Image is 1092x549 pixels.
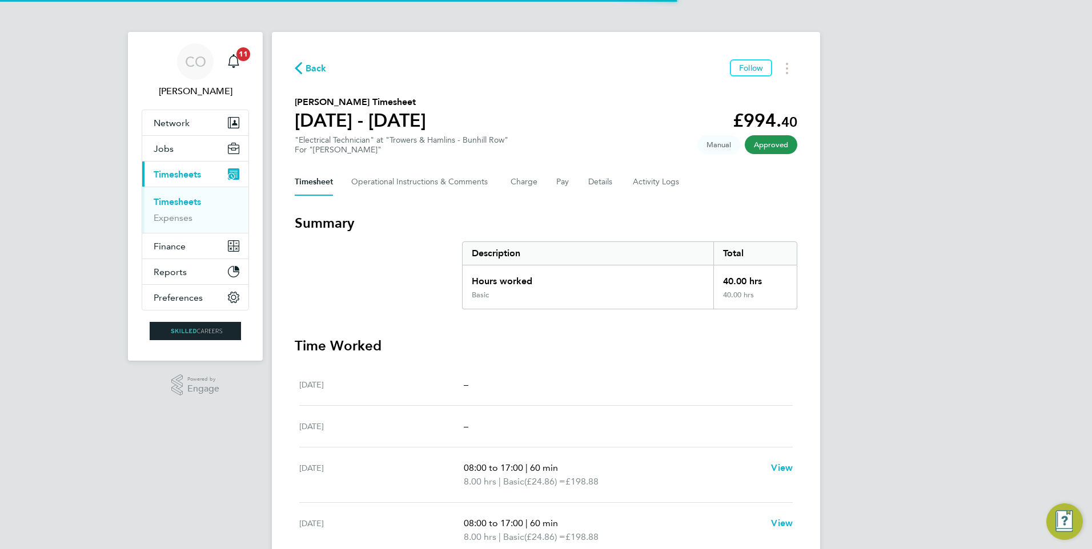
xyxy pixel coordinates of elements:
[295,145,508,155] div: For "[PERSON_NAME]"
[128,32,263,361] nav: Main navigation
[187,384,219,394] span: Engage
[713,290,797,309] div: 40.00 hrs
[154,212,192,223] a: Expenses
[462,241,797,309] div: Summary
[464,462,523,473] span: 08:00 to 17:00
[503,530,524,544] span: Basic
[771,516,793,530] a: View
[171,374,220,396] a: Powered byEngage
[781,114,797,130] span: 40
[565,531,599,542] span: £198.88
[525,518,528,528] span: |
[299,461,464,489] div: [DATE]
[150,322,241,340] img: skilledcareers-logo-retina.png
[1046,503,1083,540] button: Engage Resource Center
[142,187,248,233] div: Timesheets
[306,62,327,75] span: Back
[633,168,681,196] button: Activity Logs
[295,109,426,132] h1: [DATE] - [DATE]
[185,54,206,69] span: CO
[295,337,797,355] h3: Time Worked
[222,43,245,80] a: 11
[530,462,558,473] span: 60 min
[745,135,797,154] span: This timesheet has been approved.
[464,421,468,431] span: –
[187,374,219,384] span: Powered by
[464,476,496,487] span: 8.00 hrs
[713,242,797,265] div: Total
[142,322,249,340] a: Go to home page
[142,162,248,187] button: Timesheets
[730,59,772,76] button: Follow
[503,475,524,489] span: Basic
[771,462,793,473] span: View
[565,476,599,487] span: £198.88
[739,63,763,73] span: Follow
[142,110,248,135] button: Network
[154,292,203,303] span: Preferences
[556,168,570,196] button: Pay
[351,168,492,196] button: Operational Instructions & Comments
[524,476,565,487] span: (£24.86) =
[142,259,248,284] button: Reports
[295,214,797,232] h3: Summary
[236,47,250,61] span: 11
[142,136,248,161] button: Jobs
[142,43,249,98] a: CO[PERSON_NAME]
[464,518,523,528] span: 08:00 to 17:00
[154,267,187,277] span: Reports
[463,265,713,290] div: Hours worked
[463,242,713,265] div: Description
[697,135,740,154] span: This timesheet was manually created.
[299,378,464,391] div: [DATE]
[299,516,464,544] div: [DATE]
[777,59,797,77] button: Timesheets Menu
[154,241,186,252] span: Finance
[472,290,489,300] div: Basic
[511,168,538,196] button: Charge
[295,135,508,155] div: "Electrical Technician" at "Trowers & Hamlins - Bunhill Row"
[464,531,496,542] span: 8.00 hrs
[771,518,793,528] span: View
[295,61,327,75] button: Back
[771,461,793,475] a: View
[713,265,797,290] div: 40.00 hrs
[499,531,501,542] span: |
[588,168,615,196] button: Details
[530,518,558,528] span: 60 min
[154,143,174,154] span: Jobs
[142,285,248,310] button: Preferences
[295,95,426,109] h2: [PERSON_NAME] Timesheet
[142,84,249,98] span: Craig O'Donovan
[154,118,190,128] span: Network
[299,419,464,433] div: [DATE]
[154,196,201,207] a: Timesheets
[142,233,248,259] button: Finance
[733,110,797,131] app-decimal: £994.
[499,476,501,487] span: |
[154,169,201,180] span: Timesheets
[464,379,468,390] span: –
[524,531,565,542] span: (£24.86) =
[525,462,528,473] span: |
[295,168,333,196] button: Timesheet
